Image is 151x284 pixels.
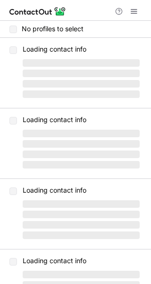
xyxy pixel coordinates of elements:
[23,221,140,229] span: ‌
[9,6,66,17] img: ContactOut v5.3.10
[23,116,140,124] p: Loading contact info
[23,186,140,194] p: Loading contact info
[23,130,140,137] span: ‌
[23,231,140,239] span: ‌
[23,45,140,53] p: Loading contact info
[23,211,140,218] span: ‌
[23,70,140,77] span: ‌
[23,257,140,265] p: Loading contact info
[23,200,140,208] span: ‌
[23,151,140,158] span: ‌
[23,140,140,148] span: ‌
[23,271,140,278] span: ‌
[23,80,140,88] span: ‌
[23,59,140,67] span: ‌
[23,161,140,169] span: ‌
[23,90,140,98] span: ‌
